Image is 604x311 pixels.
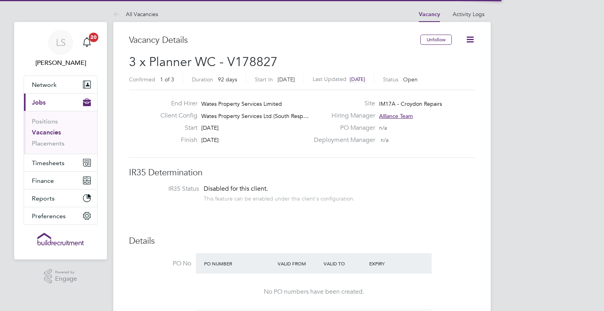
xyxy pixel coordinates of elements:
span: LS [56,37,66,48]
a: Placements [32,140,64,147]
a: Vacancies [32,129,61,136]
span: [DATE] [350,76,365,83]
button: Reports [24,190,97,207]
button: Unfollow [420,35,452,45]
span: Reports [32,195,55,202]
label: Confirmed [129,76,155,83]
a: Powered byEngage [44,269,77,284]
label: Site [309,99,375,108]
div: This feature can be enabled under this client's configuration. [204,193,355,202]
label: Deployment Manager [309,136,375,144]
span: 3 x Planner WC - V178827 [129,54,278,70]
span: [DATE] [201,136,219,144]
span: Network [32,81,57,88]
span: Open [403,76,418,83]
label: Status [383,76,398,83]
label: IR35 Status [137,185,199,193]
div: No PO numbers have been created. [204,288,424,296]
a: All Vacancies [113,11,158,18]
a: Go to home page [24,233,98,245]
span: Preferences [32,212,66,220]
a: 20 [79,30,95,55]
span: 1 of 3 [160,76,174,83]
span: Jobs [32,99,46,106]
button: Finance [24,172,97,189]
label: Client Config [154,112,197,120]
span: n/a [381,136,389,144]
label: Duration [192,76,213,83]
label: End Hirer [154,99,197,108]
label: Hiring Manager [309,112,375,120]
span: [DATE] [201,124,219,131]
a: Positions [32,118,58,125]
label: Last Updated [313,75,346,83]
span: Wates Property Services Ltd (South Resp… [201,112,309,120]
span: 92 days [218,76,237,83]
button: Timesheets [24,154,97,171]
h3: Details [129,236,475,247]
button: Preferences [24,207,97,225]
button: Jobs [24,94,97,111]
label: Start [154,124,197,132]
label: PO Manager [309,124,375,132]
span: n/a [379,124,387,131]
label: PO No [129,259,191,268]
a: LS[PERSON_NAME] [24,30,98,68]
nav: Main navigation [14,22,107,259]
span: [DATE] [278,76,295,83]
button: Network [24,76,97,93]
a: Activity Logs [453,11,484,18]
a: Vacancy [419,11,440,18]
span: Engage [55,276,77,282]
span: Wates Property Services Limited [201,100,282,107]
span: IM17A - Croydon Repairs [379,100,442,107]
label: Start In [255,76,273,83]
span: 20 [89,33,98,42]
span: Alliance Team [379,112,413,120]
span: Leah Seber [24,58,98,68]
div: Jobs [24,111,97,154]
img: buildrec-logo-retina.png [37,233,84,245]
div: Valid To [322,256,368,271]
span: Finance [32,177,54,184]
div: Expiry [367,256,413,271]
div: Valid From [276,256,322,271]
h3: Vacancy Details [129,35,420,46]
label: Finish [154,136,197,144]
div: PO Number [202,256,276,271]
span: Powered by [55,269,77,276]
span: Timesheets [32,159,64,167]
span: Disabled for this client. [204,185,268,193]
h3: IR35 Determination [129,167,475,179]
